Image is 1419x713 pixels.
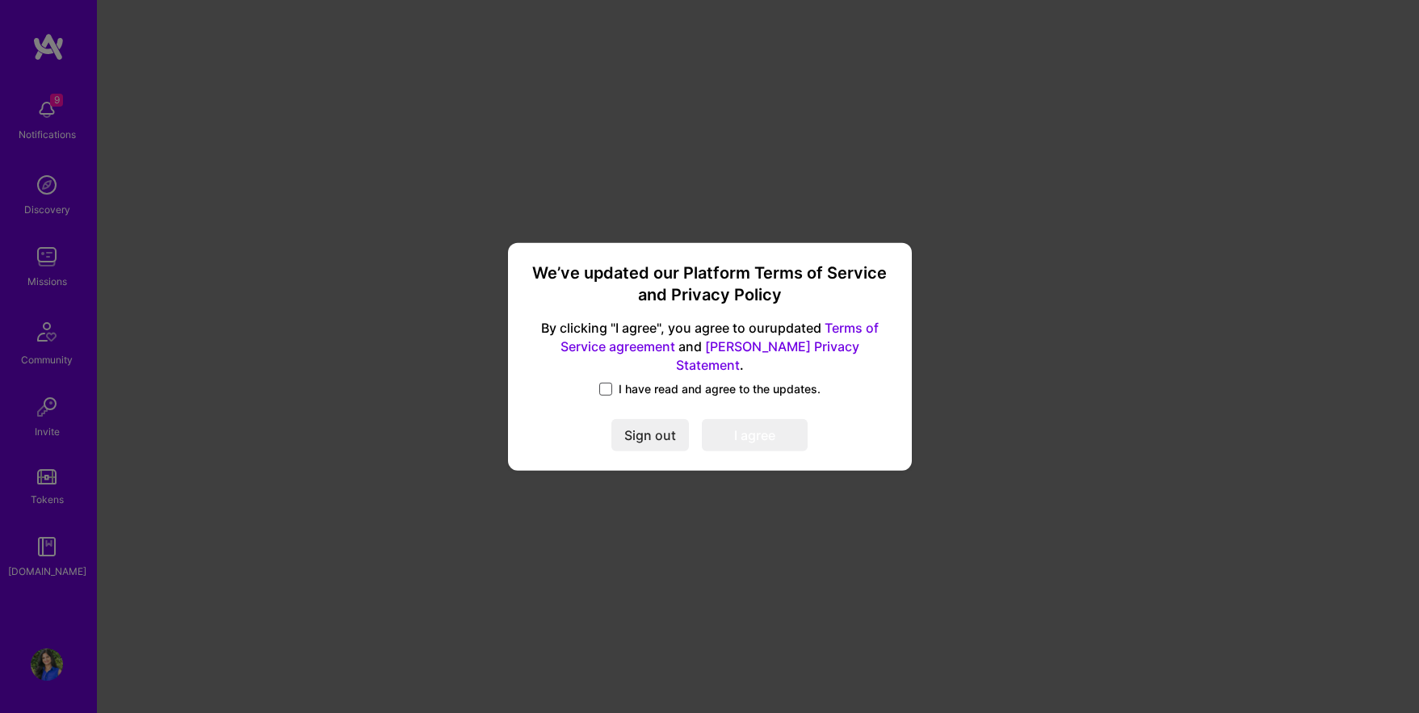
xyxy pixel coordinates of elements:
[702,419,808,451] button: I agree
[619,381,821,397] span: I have read and agree to the updates.
[527,319,892,375] span: By clicking "I agree", you agree to our updated and .
[560,320,879,354] a: Terms of Service agreement
[676,338,859,373] a: [PERSON_NAME] Privacy Statement
[527,262,892,306] h3: We’ve updated our Platform Terms of Service and Privacy Policy
[611,419,689,451] button: Sign out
